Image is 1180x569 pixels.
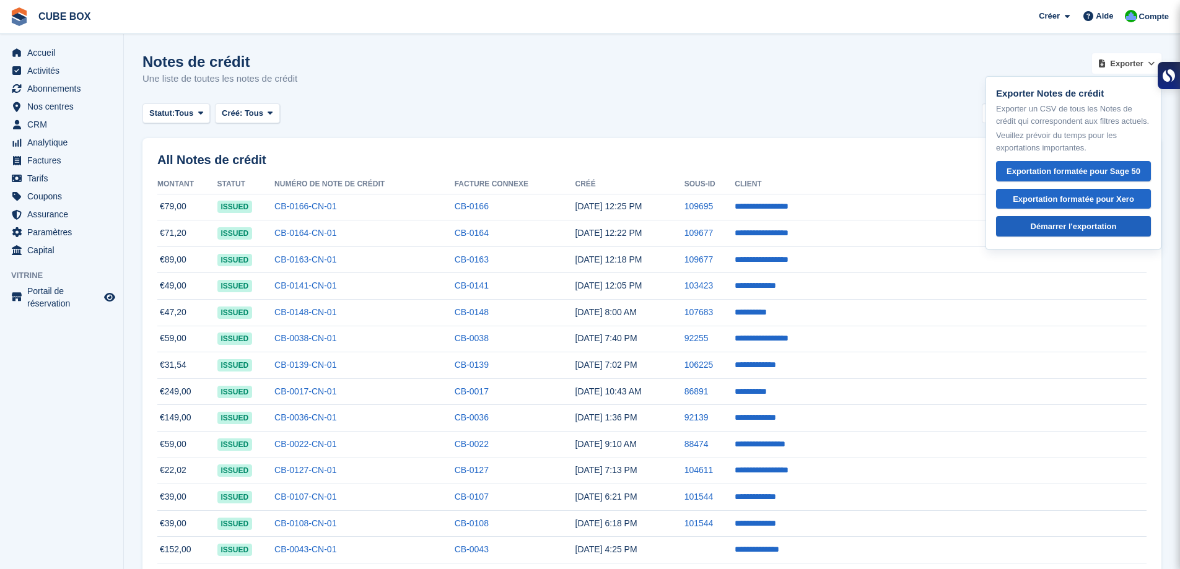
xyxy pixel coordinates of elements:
a: CB-0163-CN-01 [274,254,336,264]
p: Exporter un CSV de tous les Notes de crédit qui correspondent aux filtres actuels. [996,103,1151,127]
img: Cube Box [1125,10,1137,22]
a: CB-0148 [455,307,489,317]
a: 92255 [684,333,709,343]
a: CB-0108 [455,518,489,528]
time: 2025-08-20 14:25:17 UTC [575,544,637,554]
a: CB-0036 [455,412,489,422]
span: issued [217,332,253,345]
span: issued [217,518,253,530]
th: Client [735,175,1147,194]
span: issued [217,491,253,503]
th: Statut [217,175,275,194]
time: 2025-08-30 17:13:05 UTC [575,465,637,475]
span: Capital [27,241,102,259]
span: Statut: [149,107,175,119]
a: 107683 [684,307,714,317]
p: Une liste de toutes les notes de crédit [142,72,297,86]
td: €22,02 [157,458,217,484]
time: 2025-09-01 07:10:39 UTC [575,439,637,449]
div: Exportation formatée pour Xero [1007,193,1140,206]
span: issued [217,254,253,266]
span: issued [217,359,253,371]
td: €152,00 [157,537,217,563]
span: Nos centres [27,98,102,115]
span: Vitrine [11,269,123,282]
span: issued [217,227,253,240]
a: CB-0164-CN-01 [274,228,336,238]
td: €249,00 [157,378,217,405]
a: 86891 [684,386,709,396]
td: €71,20 [157,220,217,247]
td: €39,00 [157,484,217,511]
span: Paramètres [27,224,102,241]
a: CB-0036-CN-01 [274,412,336,422]
time: 2025-08-30 16:21:29 UTC [575,492,637,502]
a: menu [6,188,117,205]
a: CB-0141-CN-01 [274,280,336,290]
a: menu [6,170,117,187]
a: 101544 [684,518,714,528]
a: CB-0139-CN-01 [274,360,336,370]
a: 109677 [684,228,714,238]
a: CB-0163 [455,254,489,264]
th: Montant [157,175,217,194]
span: Accueil [27,44,102,61]
a: menu [6,116,117,133]
time: 2025-09-05 17:02:05 UTC [575,360,637,370]
a: 103423 [684,280,714,290]
span: Assurance [27,206,102,223]
span: Tous [245,108,263,118]
span: Portail de réservation [27,285,102,310]
a: 109695 [684,201,714,211]
span: Coupons [27,188,102,205]
span: Tous [175,107,193,119]
time: 2025-09-27 10:18:01 UTC [575,254,642,264]
span: issued [217,464,253,477]
span: issued [217,438,253,451]
span: issued [217,412,253,424]
time: 2025-09-05 08:43:54 UTC [575,386,642,396]
time: 2025-09-27 10:22:03 UTC [575,228,642,238]
span: Activités [27,62,102,79]
a: 101544 [684,492,714,502]
a: 109677 [684,254,714,264]
a: CB-0043 [455,544,489,554]
span: issued [217,386,253,398]
td: €59,00 [157,432,217,458]
a: CB-0107 [455,492,489,502]
td: €39,00 [157,510,217,537]
td: €49,00 [157,273,217,300]
a: Boutique d'aperçu [102,290,117,305]
button: Exporter [1092,53,1161,74]
a: CB-0148-CN-01 [274,307,336,317]
div: Démarrer l'exportation [1007,220,1140,233]
a: menu [6,134,117,151]
a: menu [6,224,117,241]
a: menu [6,62,117,79]
td: €89,00 [157,246,217,273]
span: Créé: [222,108,242,118]
a: CB-0166 [455,201,489,211]
span: CRM [27,116,102,133]
span: Analytique [27,134,102,151]
a: menu [6,241,117,259]
time: 2025-09-24 06:00:10 UTC [575,307,637,317]
a: CB-0038 [455,333,489,343]
a: Exportation formatée pour Sage 50 [996,161,1151,181]
button: Statut: Tous [142,103,210,124]
th: Créé [575,175,684,194]
p: Veuillez prévoir du temps pour les exportations importantes. [996,129,1151,154]
a: 104611 [684,465,714,475]
span: issued [217,306,253,319]
h2: All Notes de crédit [157,153,1147,167]
button: Créé: Tous [215,103,280,124]
a: 106225 [684,360,714,370]
div: Exportation formatée pour Sage 50 [1007,165,1140,178]
a: CB-0017 [455,386,489,396]
a: menu [6,152,117,169]
span: Aide [1096,10,1113,22]
h1: Notes de crédit [142,53,297,70]
span: issued [217,280,253,292]
span: Abonnements [27,80,102,97]
a: CB-0164 [455,228,489,238]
